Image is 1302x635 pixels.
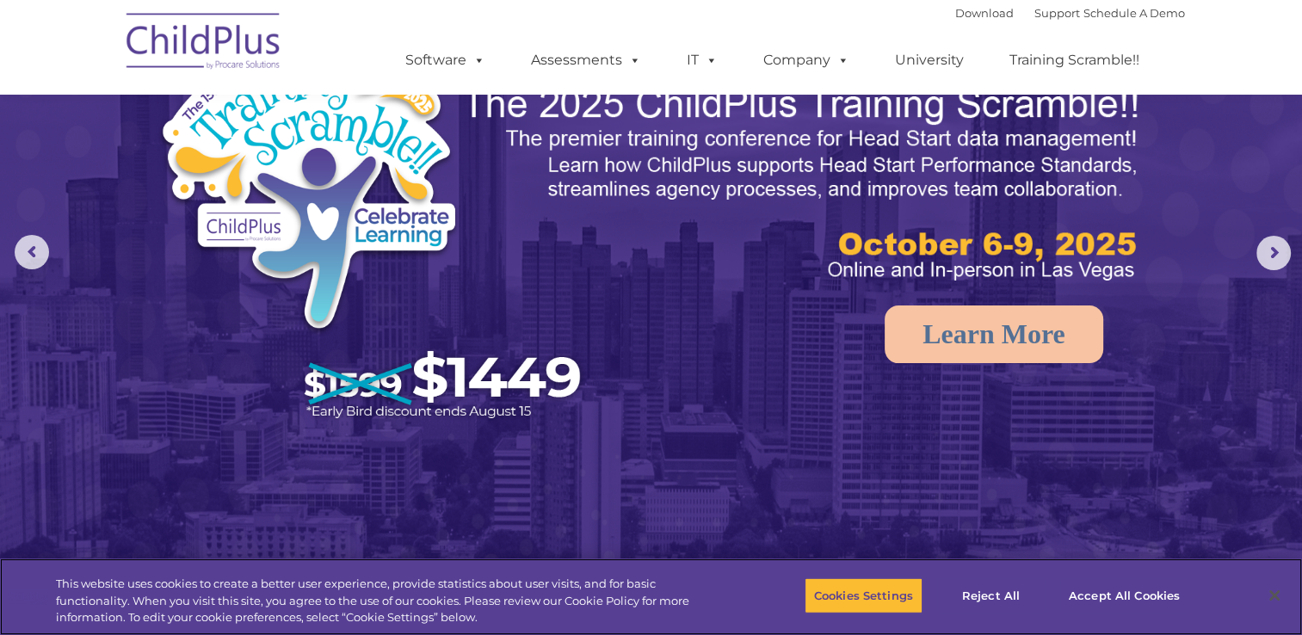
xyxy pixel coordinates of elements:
[955,6,1014,20] a: Download
[388,43,503,77] a: Software
[239,184,312,197] span: Phone number
[56,576,716,626] div: This website uses cookies to create a better user experience, provide statistics about user visit...
[118,1,290,87] img: ChildPlus by Procare Solutions
[1034,6,1080,20] a: Support
[878,43,981,77] a: University
[992,43,1157,77] a: Training Scramble!!
[746,43,867,77] a: Company
[885,305,1103,363] a: Learn More
[239,114,292,126] span: Last name
[937,577,1045,613] button: Reject All
[1083,6,1185,20] a: Schedule A Demo
[514,43,658,77] a: Assessments
[670,43,735,77] a: IT
[955,6,1185,20] font: |
[805,577,923,613] button: Cookies Settings
[1256,576,1293,614] button: Close
[1059,577,1189,613] button: Accept All Cookies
